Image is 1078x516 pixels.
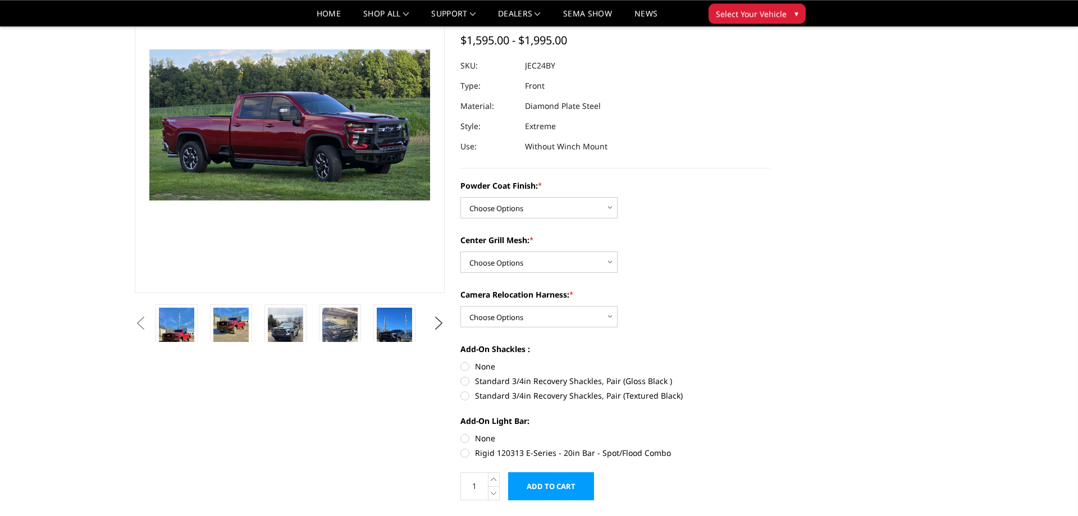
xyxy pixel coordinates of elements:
a: Dealers [498,10,541,26]
img: 2024-2025 Chevrolet 2500-3500 - FT Series - Extreme Front Bumper [377,308,412,371]
button: Previous [132,315,149,332]
label: Center Grill Mesh: [460,234,770,246]
img: 2024-2025 Chevrolet 2500-3500 - FT Series - Extreme Front Bumper [159,308,194,371]
label: Standard 3/4in Recovery Shackles, Pair (Textured Black) [460,390,770,401]
label: Add-On Light Bar: [460,415,770,427]
dt: Use: [460,136,517,157]
button: Select Your Vehicle [709,3,806,24]
img: 2024-2025 Chevrolet 2500-3500 - FT Series - Extreme Front Bumper [213,308,249,345]
a: Home [317,10,341,26]
span: $1,595.00 - $1,995.00 [460,33,567,48]
dt: Type: [460,76,517,96]
label: Camera Relocation Harness: [460,289,770,300]
label: Standard 3/4in Recovery Shackles, Pair (Gloss Black ) [460,375,770,387]
dt: Style: [460,116,517,136]
img: 2024-2025 Chevrolet 2500-3500 - FT Series - Extreme Front Bumper [322,308,358,371]
dt: Material: [460,96,517,116]
span: ▾ [794,7,798,19]
dt: SKU: [460,56,517,76]
label: Add-On Shackles : [460,343,770,355]
a: shop all [363,10,409,26]
a: SEMA Show [563,10,612,26]
dd: Front [525,76,545,96]
a: Support [431,10,476,26]
input: Add to Cart [508,472,594,500]
dd: JEC24BY [525,56,555,76]
dd: Extreme [525,116,556,136]
label: Powder Coat Finish: [460,180,770,191]
dd: Without Winch Mount [525,136,607,157]
button: Next [431,315,447,332]
img: 2024-2025 Chevrolet 2500-3500 - FT Series - Extreme Front Bumper [268,308,303,371]
label: None [460,432,770,444]
dd: Diamond Plate Steel [525,96,601,116]
span: Select Your Vehicle [716,8,787,20]
label: Rigid 120313 E-Series - 20in Bar - Spot/Flood Combo [460,447,770,459]
a: News [634,10,657,26]
label: None [460,360,770,372]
